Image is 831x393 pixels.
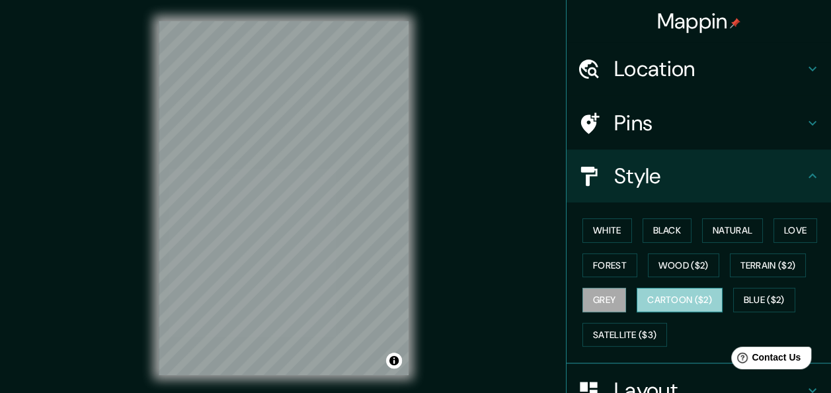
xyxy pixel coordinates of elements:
[159,21,409,375] canvas: Map
[637,288,723,312] button: Cartoon ($2)
[657,8,741,34] h4: Mappin
[614,163,805,189] h4: Style
[567,150,831,202] div: Style
[582,218,632,243] button: White
[730,18,740,28] img: pin-icon.png
[582,288,626,312] button: Grey
[614,56,805,82] h4: Location
[702,218,763,243] button: Natural
[733,288,795,312] button: Blue ($2)
[582,253,637,278] button: Forest
[773,218,817,243] button: Love
[567,97,831,150] div: Pins
[386,353,402,369] button: Toggle attribution
[614,110,805,136] h4: Pins
[643,218,692,243] button: Black
[582,323,667,347] button: Satellite ($3)
[567,42,831,95] div: Location
[713,341,816,378] iframe: Help widget launcher
[648,253,719,278] button: Wood ($2)
[730,253,807,278] button: Terrain ($2)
